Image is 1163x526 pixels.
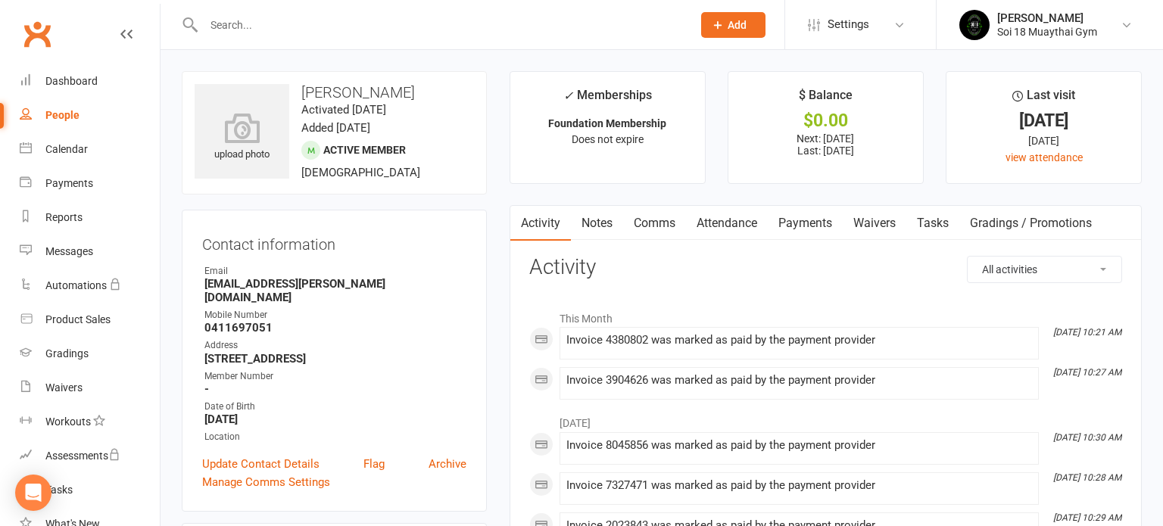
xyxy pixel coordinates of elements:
li: This Month [529,303,1122,327]
span: Settings [828,8,869,42]
strong: Foundation Membership [548,117,666,129]
a: Update Contact Details [202,455,320,473]
div: People [45,109,80,121]
div: Member Number [204,369,466,384]
div: Soi 18 Muaythai Gym [997,25,1097,39]
div: Location [204,430,466,444]
div: Gradings [45,347,89,359]
div: Last visit [1012,86,1075,113]
div: Mobile Number [204,308,466,322]
div: Waivers [45,381,83,394]
div: [DATE] [960,132,1127,149]
span: Add [728,19,747,31]
h3: Activity [529,256,1122,279]
strong: - [204,382,466,396]
div: Invoice 4380802 was marked as paid by the payment provider [566,334,1032,347]
div: Invoice 3904626 was marked as paid by the payment provider [566,374,1032,387]
input: Search... [199,14,681,36]
div: upload photo [195,113,289,163]
div: Address [204,338,466,353]
div: $0.00 [742,113,909,129]
a: Waivers [843,206,906,241]
a: People [20,98,160,132]
div: Open Intercom Messenger [15,475,51,511]
li: [DATE] [529,407,1122,431]
p: Next: [DATE] Last: [DATE] [742,132,909,157]
a: Dashboard [20,64,160,98]
strong: [DATE] [204,412,466,426]
a: Comms [623,206,686,241]
span: Active member [323,144,406,156]
div: [DATE] [960,113,1127,129]
div: Date of Birth [204,400,466,414]
a: Tasks [20,473,160,507]
span: [DEMOGRAPHIC_DATA] [301,166,420,179]
div: Dashboard [45,75,98,87]
div: Workouts [45,416,91,428]
a: Assessments [20,439,160,473]
a: Attendance [686,206,768,241]
a: Waivers [20,371,160,405]
a: Manage Comms Settings [202,473,330,491]
div: Invoice 8045856 was marked as paid by the payment provider [566,439,1032,452]
div: Messages [45,245,93,257]
i: [DATE] 10:30 AM [1053,432,1121,443]
a: Calendar [20,132,160,167]
a: Messages [20,235,160,269]
i: [DATE] 10:28 AM [1053,472,1121,483]
div: Product Sales [45,313,111,325]
button: Add [701,12,765,38]
a: Flag [363,455,385,473]
a: Activity [510,206,571,241]
div: Email [204,264,466,279]
h3: Contact information [202,230,466,253]
div: Reports [45,211,83,223]
strong: [STREET_ADDRESS] [204,352,466,366]
i: [DATE] 10:21 AM [1053,327,1121,338]
strong: [EMAIL_ADDRESS][PERSON_NAME][DOMAIN_NAME] [204,277,466,304]
i: [DATE] 10:27 AM [1053,367,1121,378]
a: Automations [20,269,160,303]
a: Tasks [906,206,959,241]
a: Product Sales [20,303,160,337]
div: Calendar [45,143,88,155]
a: Workouts [20,405,160,439]
div: Memberships [563,86,652,114]
time: Added [DATE] [301,121,370,135]
strong: 0411697051 [204,321,466,335]
a: Archive [429,455,466,473]
time: Activated [DATE] [301,103,386,117]
img: thumb_image1716960047.png [959,10,990,40]
span: Does not expire [572,133,644,145]
i: [DATE] 10:29 AM [1053,512,1121,523]
a: Gradings / Promotions [959,206,1102,241]
a: Reports [20,201,160,235]
a: Clubworx [18,15,56,53]
div: Payments [45,177,93,189]
div: Automations [45,279,107,291]
div: Invoice 7327471 was marked as paid by the payment provider [566,479,1032,492]
a: Payments [768,206,843,241]
a: Gradings [20,337,160,371]
a: view attendance [1006,151,1083,163]
div: Assessments [45,450,120,462]
a: Payments [20,167,160,201]
div: [PERSON_NAME] [997,11,1097,25]
i: ✓ [563,89,573,103]
a: Notes [571,206,623,241]
div: Tasks [45,484,73,496]
h3: [PERSON_NAME] [195,84,474,101]
div: $ Balance [799,86,853,113]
